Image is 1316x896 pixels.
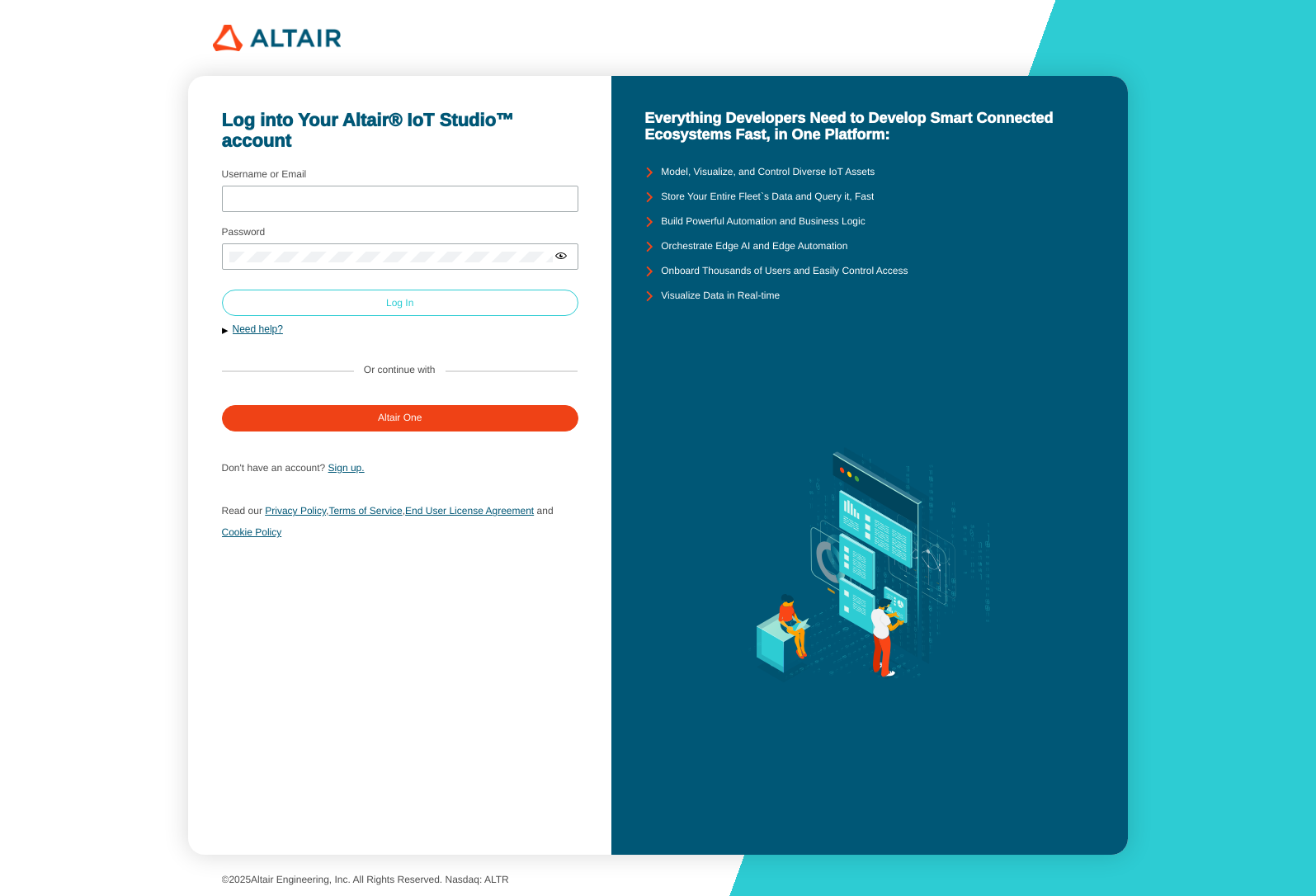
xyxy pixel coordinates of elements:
[213,25,341,51] img: 320px-Altair_logo.png
[222,500,578,543] p: , ,
[222,526,282,538] a: Cookie Policy
[724,309,1016,822] img: background.svg
[537,505,554,516] span: and
[405,505,534,516] a: End User License Agreement
[222,462,326,474] span: Don't have an account?
[661,241,847,252] unity-typography: Orchestrate Edge AI and Edge Automation
[661,290,780,302] unity-typography: Visualize Data in Real-time
[265,505,326,516] a: Privacy Policy
[222,505,262,516] span: Read our
[328,462,365,474] a: Sign up.
[222,226,266,238] label: Password
[222,110,578,152] unity-typography: Log into Your Altair® IoT Studio™ account
[229,874,251,885] span: 2025
[661,167,875,178] unity-typography: Model, Visualize, and Control Diverse IoT Assets
[661,266,908,277] unity-typography: Onboard Thousands of Users and Easily Control Access
[233,323,283,335] a: Need help?
[222,323,578,337] button: Need help?
[661,191,874,203] unity-typography: Store Your Entire Fleet`s Data and Query it, Fast
[222,168,307,180] label: Username or Email
[661,216,865,228] unity-typography: Build Powerful Automation and Business Logic
[644,110,1094,144] unity-typography: Everything Developers Need to Develop Smart Connected Ecosystems Fast, in One Platform:
[364,365,436,376] label: Or continue with
[328,505,402,516] a: Terms of Service
[222,875,1095,886] p: © Altair Engineering, Inc. All Rights Reserved. Nasdaq: ALTR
